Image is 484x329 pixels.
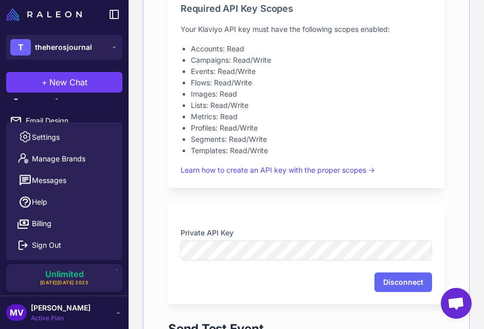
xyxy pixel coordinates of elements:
[191,66,432,77] li: Events: Read/Write
[32,218,51,229] span: Billing
[31,314,91,323] span: Active Plan
[26,115,116,126] span: Email Design
[32,196,47,208] span: Help
[191,77,432,88] li: Flows: Read/Write
[191,100,432,111] li: Lists: Read/Write
[4,110,124,132] a: Email Design
[181,2,432,15] h2: Required API Key Scopes
[441,288,472,319] div: Open chat
[6,35,122,60] button: Ttheherosjournal
[191,88,432,100] li: Images: Read
[10,234,118,256] button: Sign Out
[31,302,91,314] span: [PERSON_NAME]
[191,145,432,156] li: Templates: Read/Write
[32,175,66,186] span: Messages
[35,42,92,53] span: theherosjournal
[6,8,82,21] img: Raleon Logo
[191,54,432,66] li: Campaigns: Read/Write
[45,270,84,278] span: Unlimited
[10,191,118,213] a: Help
[374,272,432,292] button: Disconnect
[49,76,87,88] span: New Chat
[10,39,31,56] div: T
[191,122,432,134] li: Profiles: Read/Write
[191,43,432,54] li: Accounts: Read
[32,240,61,251] span: Sign Out
[6,8,86,21] a: Raleon Logo
[42,76,47,88] span: +
[6,304,27,321] div: MV
[40,279,89,286] span: [DATE][DATE] 2025
[32,153,85,164] span: Manage Brands
[181,24,432,35] p: Your Klaviyo API key must have the following scopes enabled:
[10,170,118,191] button: Messages
[191,111,432,122] li: Metrics: Read
[6,72,122,93] button: +New Chat
[32,132,60,143] span: Settings
[181,227,432,239] label: Private API Key
[191,134,432,145] li: Segments: Read/Write
[181,166,375,174] a: Learn how to create an API key with the proper scopes →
